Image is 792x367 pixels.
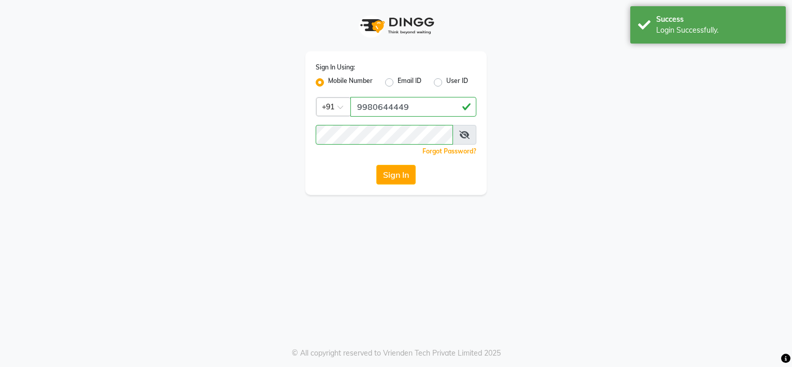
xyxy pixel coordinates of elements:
[328,76,373,89] label: Mobile Number
[656,14,778,25] div: Success
[350,97,476,117] input: Username
[422,147,476,155] a: Forgot Password?
[316,63,355,72] label: Sign In Using:
[446,76,468,89] label: User ID
[398,76,421,89] label: Email ID
[316,125,453,145] input: Username
[376,165,416,185] button: Sign In
[355,10,437,41] img: logo1.svg
[656,25,778,36] div: Login Successfully.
